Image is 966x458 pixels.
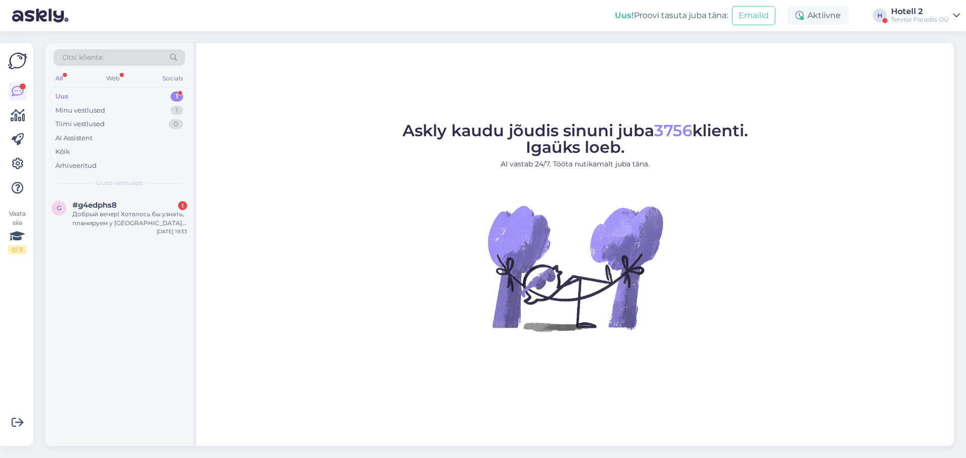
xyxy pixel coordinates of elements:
[160,72,185,85] div: Socials
[485,177,666,358] img: No Chat active
[169,119,183,129] div: 0
[615,11,634,20] b: Uus!
[873,9,887,23] div: H
[891,8,960,24] a: Hotell 2Tervise Paradiis OÜ
[171,91,183,102] div: 1
[55,161,97,171] div: Arhiveeritud
[891,8,949,16] div: Hotell 2
[615,10,728,22] div: Proovi tasuta juba täna:
[55,133,93,143] div: AI Assistent
[171,106,183,116] div: 1
[403,121,748,157] span: Askly kaudu jõudis sinuni juba klienti. Igaüks loeb.
[96,178,143,188] span: Uued vestlused
[55,147,70,157] div: Kõik
[732,6,775,25] button: Emailid
[8,209,26,254] div: Vaata siia
[891,16,949,24] div: Tervise Paradiis OÜ
[8,51,27,70] img: Askly Logo
[55,91,68,102] div: Uus
[57,204,61,212] span: g
[787,7,849,25] div: Aktiivne
[403,159,748,169] p: AI vastab 24/7. Tööta nutikamalt juba täna.
[654,121,692,140] span: 3756
[62,52,103,63] span: Otsi kliente
[53,72,65,85] div: All
[55,106,105,116] div: Minu vestlused
[72,210,187,228] div: Добрый вечер! Хотелось бы узнать, планируем у [GEOGRAPHIC_DATA] провести отдых, как работают басс...
[178,201,187,210] div: 1
[72,201,117,210] span: #g4edphs8
[55,119,105,129] div: Tiimi vestlused
[104,72,122,85] div: Web
[8,245,26,254] div: 0 / 3
[156,228,187,235] div: [DATE] 19:33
